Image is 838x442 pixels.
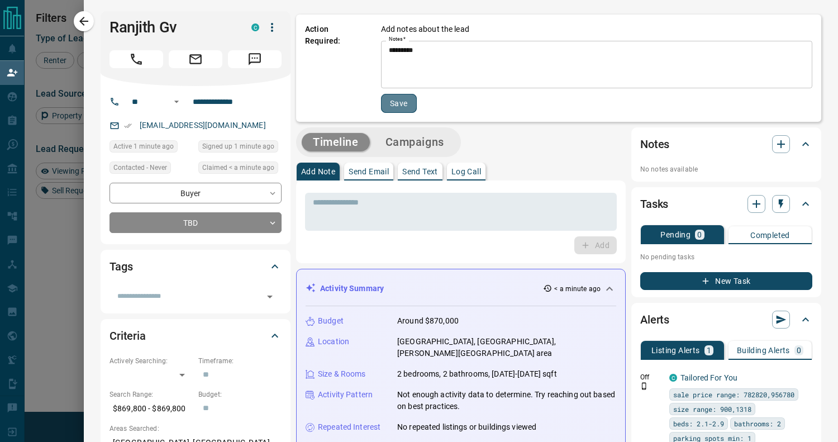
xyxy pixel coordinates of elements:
button: Open [170,95,183,108]
p: [GEOGRAPHIC_DATA], [GEOGRAPHIC_DATA], [PERSON_NAME][GEOGRAPHIC_DATA] area [397,336,616,359]
span: size range: 900,1318 [673,403,751,415]
p: No notes available [640,164,812,174]
h2: Criteria [109,327,146,345]
span: sale price range: 782820,956780 [673,389,794,400]
p: Send Text [402,168,438,175]
a: Tailored For You [680,373,737,382]
div: Tue Oct 14 2025 [198,161,282,177]
label: Notes [389,36,406,43]
p: Actively Searching: [109,356,193,366]
p: Size & Rooms [318,368,366,380]
p: Activity Pattern [318,389,373,401]
p: Pending [660,231,691,239]
div: TBD [109,212,282,233]
p: Add Note [301,168,335,175]
h2: Alerts [640,311,669,329]
a: [EMAIL_ADDRESS][DOMAIN_NAME] [140,121,266,130]
p: Around $870,000 [397,315,459,327]
h2: Tags [109,258,132,275]
div: Notes [640,131,812,158]
span: Contacted - Never [113,162,167,173]
button: Campaigns [374,133,455,151]
span: Call [109,50,163,68]
p: Send Email [349,168,389,175]
p: Off [640,372,663,382]
h2: Tasks [640,195,668,213]
p: Budget [318,315,344,327]
p: No pending tasks [640,249,812,265]
span: Message [228,50,282,68]
p: Action Required: [305,23,364,113]
div: Tue Oct 14 2025 [109,140,193,156]
svg: Push Notification Only [640,382,648,390]
div: Activity Summary< a minute ago [306,278,616,299]
span: Email [169,50,222,68]
p: Timeframe: [198,356,282,366]
span: beds: 2.1-2.9 [673,418,724,429]
svg: Email Verified [124,122,132,130]
p: 0 [797,346,801,354]
h2: Notes [640,135,669,153]
div: Tags [109,253,282,280]
h1: Ranjith Gv [109,18,235,36]
p: Location [318,336,349,348]
p: 0 [697,231,702,239]
button: New Task [640,272,812,290]
p: Not enough activity data to determine. Try reaching out based on best practices. [397,389,616,412]
span: Claimed < a minute ago [202,162,274,173]
p: Activity Summary [320,283,384,294]
div: condos.ca [669,374,677,382]
div: Buyer [109,183,282,203]
p: 1 [707,346,711,354]
div: Criteria [109,322,282,349]
div: Tue Oct 14 2025 [198,140,282,156]
span: Active 1 minute ago [113,141,174,152]
p: 2 bedrooms, 2 bathrooms, [DATE]-[DATE] sqft [397,368,557,380]
p: Completed [750,231,790,239]
button: Timeline [302,133,370,151]
button: Save [381,94,417,113]
p: Budget: [198,389,282,400]
p: Repeated Interest [318,421,380,433]
p: No repeated listings or buildings viewed [397,421,536,433]
div: Alerts [640,306,812,333]
p: $869,800 - $869,800 [109,400,193,418]
div: condos.ca [251,23,259,31]
p: Log Call [451,168,481,175]
p: Add notes about the lead [381,23,469,35]
p: Building Alerts [737,346,790,354]
button: Open [262,289,278,305]
span: bathrooms: 2 [734,418,781,429]
p: Areas Searched: [109,424,282,434]
p: < a minute ago [554,284,601,294]
p: Listing Alerts [651,346,700,354]
p: Search Range: [109,389,193,400]
div: Tasks [640,191,812,217]
span: Signed up 1 minute ago [202,141,274,152]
